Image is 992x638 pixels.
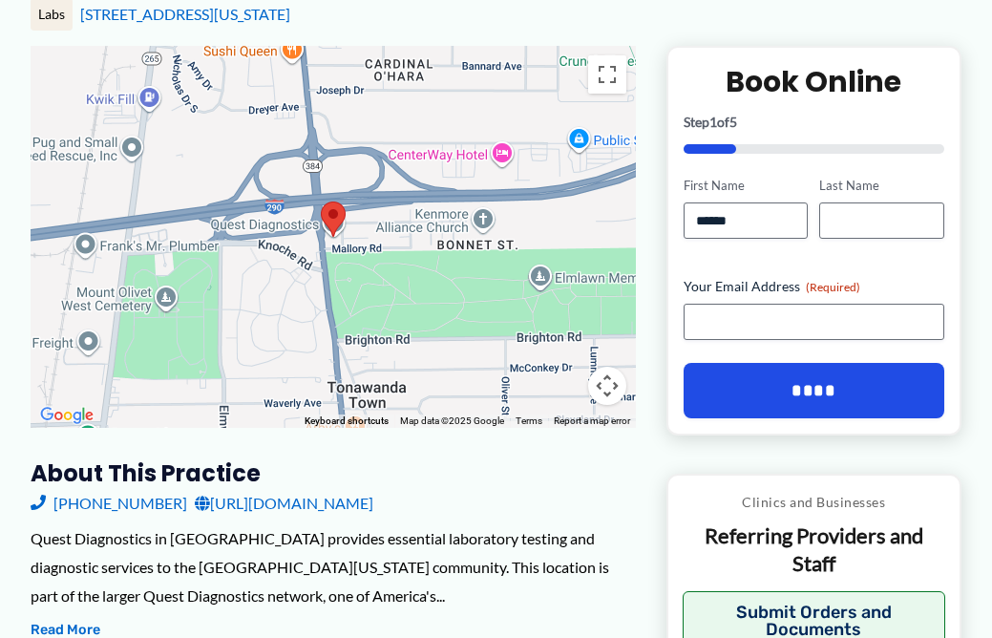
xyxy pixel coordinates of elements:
[554,415,630,426] a: Report a map error
[80,5,290,23] a: [STREET_ADDRESS][US_STATE]
[709,114,717,130] span: 1
[31,458,636,488] h3: About this practice
[729,114,737,130] span: 5
[35,403,98,428] img: Google
[806,280,860,294] span: (Required)
[684,177,808,195] label: First Name
[588,55,626,94] button: Toggle fullscreen view
[684,63,944,100] h2: Book Online
[31,489,187,518] a: [PHONE_NUMBER]
[400,415,504,426] span: Map data ©2025 Google
[516,415,542,426] a: Terms (opens in new tab)
[683,490,945,515] p: Clinics and Businesses
[683,522,945,577] p: Referring Providers and Staff
[31,524,636,609] div: Quest Diagnostics in [GEOGRAPHIC_DATA] provides essential laboratory testing and diagnostic servi...
[588,367,626,405] button: Map camera controls
[819,177,943,195] label: Last Name
[684,277,944,296] label: Your Email Address
[195,489,373,518] a: [URL][DOMAIN_NAME]
[35,403,98,428] a: Open this area in Google Maps (opens a new window)
[305,415,389,428] button: Keyboard shortcuts
[684,116,944,129] p: Step of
